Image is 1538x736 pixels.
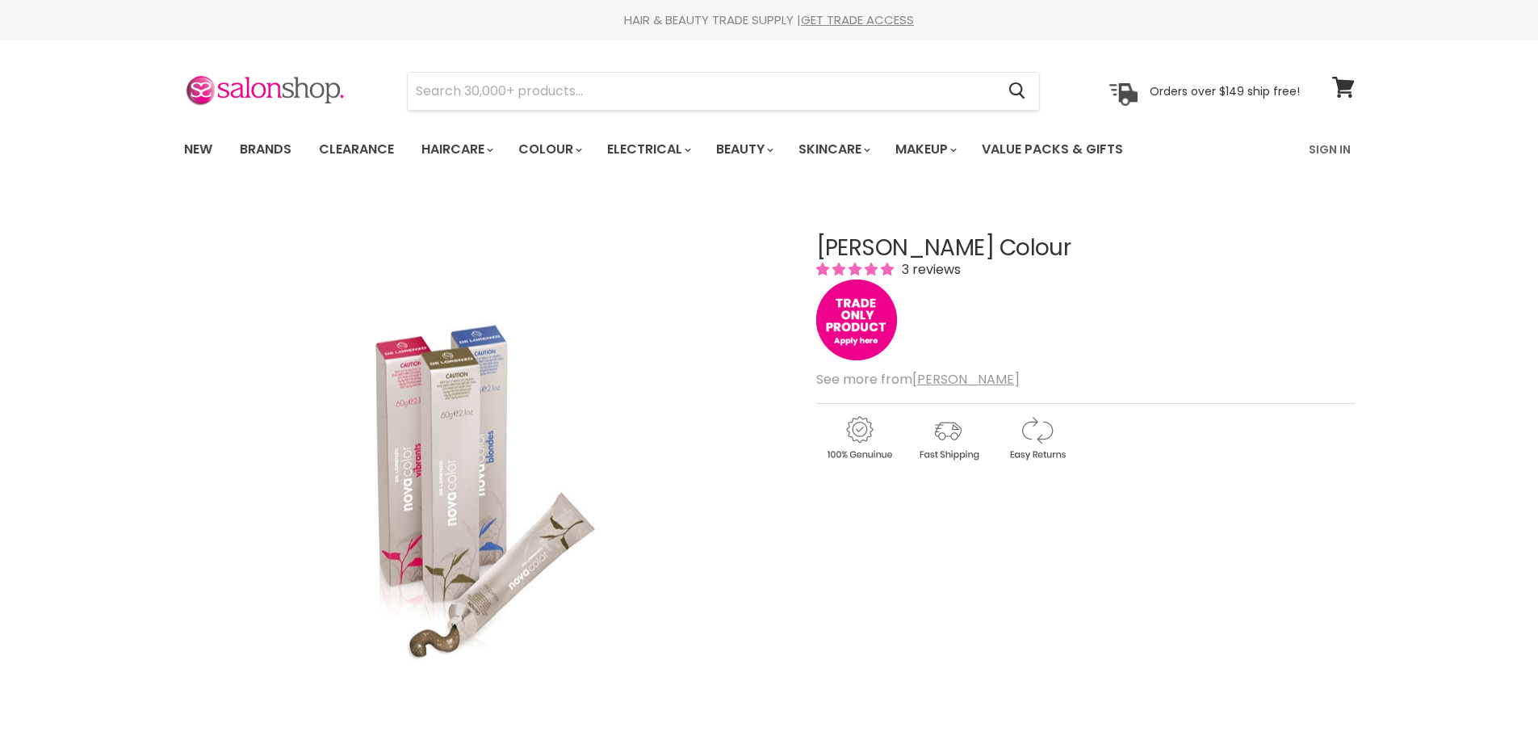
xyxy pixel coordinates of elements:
[816,236,1355,261] h1: [PERSON_NAME] Colour
[816,370,1020,389] span: See more from
[595,132,701,166] a: Electrical
[407,72,1040,111] form: Product
[883,132,966,166] a: Makeup
[816,414,902,463] img: genuine.gif
[172,132,224,166] a: New
[164,12,1375,28] div: HAIR & BEAUTY TRADE SUPPLY |
[970,132,1135,166] a: Value Packs & Gifts
[816,260,897,279] span: 5.00 stars
[704,132,783,166] a: Beauty
[228,132,304,166] a: Brands
[172,126,1217,173] ul: Main menu
[905,414,991,463] img: shipping.gif
[786,132,880,166] a: Skincare
[409,132,503,166] a: Haircare
[1299,132,1360,166] a: Sign In
[994,414,1079,463] img: returns.gif
[307,132,406,166] a: Clearance
[897,260,961,279] span: 3 reviews
[506,132,592,166] a: Colour
[816,280,897,360] img: tradeonly_small.jpg
[1150,83,1300,98] p: Orders over $149 ship free!
[164,126,1375,173] nav: Main
[408,73,996,110] input: Search
[801,11,914,28] a: GET TRADE ACCESS
[996,73,1039,110] button: Search
[912,370,1020,389] a: [PERSON_NAME]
